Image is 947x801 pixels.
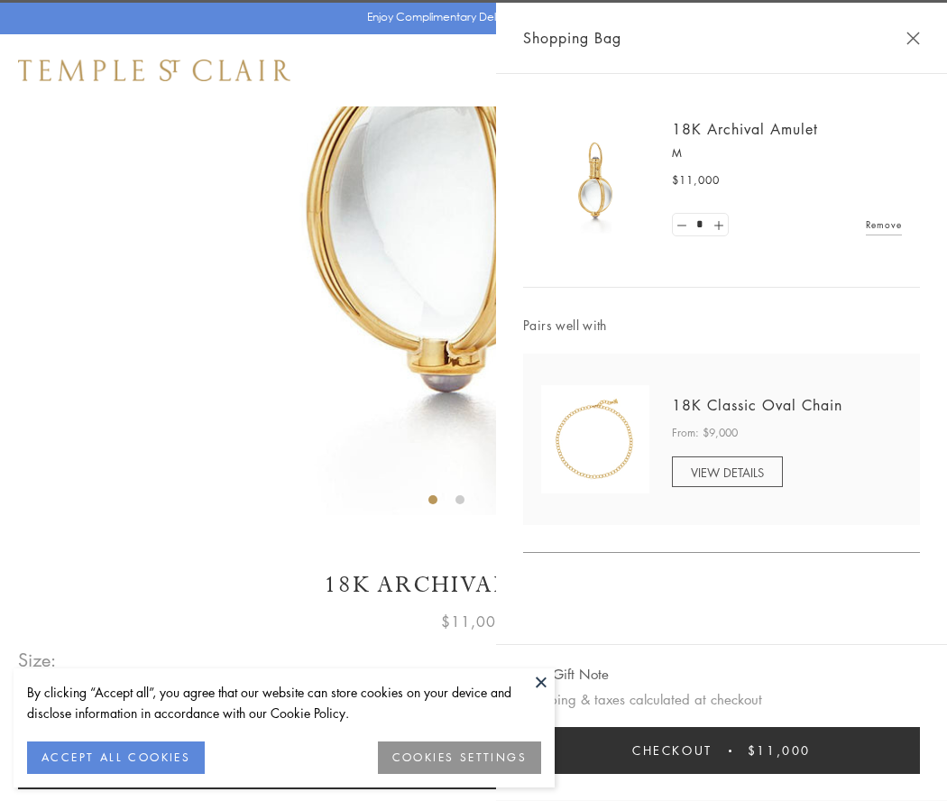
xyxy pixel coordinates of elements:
[906,32,920,45] button: Close Shopping Bag
[672,171,720,189] span: $11,000
[673,214,691,236] a: Set quantity to 0
[523,315,920,336] span: Pairs well with
[27,741,205,774] button: ACCEPT ALL COOKIES
[691,464,764,481] span: VIEW DETAILS
[523,688,920,711] p: Shipping & taxes calculated at checkout
[18,569,929,601] h1: 18K Archival Amulet
[672,119,818,139] a: 18K Archival Amulet
[541,385,649,493] img: N88865-OV18
[27,682,541,723] div: By clicking “Accept all”, you agree that our website can store cookies on your device and disclos...
[672,144,902,162] p: M
[523,727,920,774] button: Checkout $11,000
[632,741,713,760] span: Checkout
[541,126,649,235] img: 18K Archival Amulet
[18,60,290,81] img: Temple St. Clair
[441,610,506,633] span: $11,000
[672,424,738,442] span: From: $9,000
[672,456,783,487] a: VIEW DETAILS
[18,645,58,675] span: Size:
[378,741,541,774] button: COOKIES SETTINGS
[866,215,902,235] a: Remove
[523,26,621,50] span: Shopping Bag
[523,663,609,686] button: Add Gift Note
[748,741,811,760] span: $11,000
[709,214,727,236] a: Set quantity to 2
[672,395,842,415] a: 18K Classic Oval Chain
[367,8,572,26] p: Enjoy Complimentary Delivery & Returns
